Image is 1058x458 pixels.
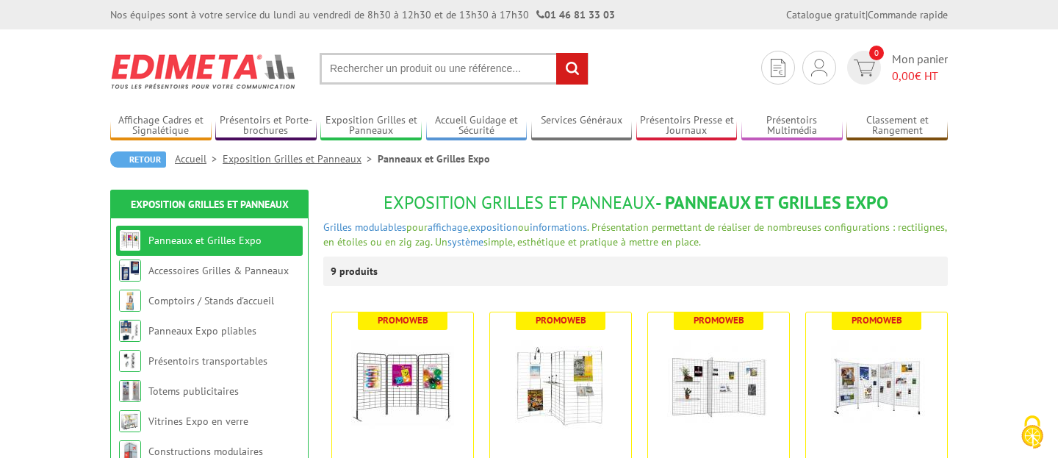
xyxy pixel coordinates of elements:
div: Nos équipes sont à votre service du lundi au vendredi de 8h30 à 12h30 et de 13h30 à 17h30 [110,7,615,22]
button: Cookies (fenêtre modale) [1007,408,1058,458]
div: | [786,7,948,22]
img: Grilles d'exposition robustes métalliques - gris alu - 3 largeurs 70-100-120 cm [667,334,770,437]
a: Accessoires Grilles & Panneaux [148,264,289,277]
img: Vitrines Expo en verre [119,410,141,432]
img: Cookies (fenêtre modale) [1014,414,1051,451]
h1: - Panneaux et Grilles Expo [323,193,948,212]
li: Panneaux et Grilles Expo [378,151,490,166]
strong: 01 46 81 33 03 [536,8,615,21]
img: Edimeta [110,44,298,99]
a: Comptoirs / Stands d'accueil [148,294,274,307]
a: système [447,235,483,248]
a: Panneaux et Grilles Expo [148,234,262,247]
img: Grille d'exposition métallique blanche H 200 x L 100 cm [825,334,928,437]
a: Exposition Grilles et Panneaux [320,114,422,138]
span: 0,00 [892,68,915,83]
a: devis rapide 0 Mon panier 0,00€ HT [843,51,948,85]
a: Retour [110,151,166,168]
span: Exposition Grilles et Panneaux [384,191,655,214]
span: € HT [892,68,948,85]
a: Accueil Guidage et Sécurité [426,114,528,138]
a: Présentoirs et Porte-brochures [215,114,317,138]
a: Panneaux Expo pliables [148,324,256,337]
img: Panneaux et Grilles Expo [119,229,141,251]
img: devis rapide [811,59,827,76]
a: Constructions modulaires [148,445,263,458]
a: Vitrines Expo en verre [148,415,248,428]
img: Grilles Exposition Economiques Noires H 200 x L 100 cm [351,334,454,437]
a: affichage [428,221,468,234]
a: Affichage Cadres et Signalétique [110,114,212,138]
a: Commande rapide [868,8,948,21]
a: Classement et Rangement [846,114,948,138]
img: Totems publicitaires [119,380,141,402]
a: Grilles [323,221,352,234]
a: Services Généraux [531,114,633,138]
span: 0 [869,46,884,60]
a: Exposition Grilles et Panneaux [223,152,378,165]
a: Exposition Grilles et Panneaux [131,198,289,211]
b: Promoweb [852,314,902,326]
a: Accueil [175,152,223,165]
a: Présentoirs Multimédia [741,114,843,138]
span: Mon panier [892,51,948,85]
img: Grille d'exposition métallique Zinguée H 200 x L 100 cm [509,334,612,437]
img: Comptoirs / Stands d'accueil [119,290,141,312]
b: Promoweb [378,314,428,326]
a: informations [530,221,587,234]
img: devis rapide [854,60,875,76]
p: 9 produits [331,257,386,286]
b: Promoweb [694,314,744,326]
img: Panneaux Expo pliables [119,320,141,342]
a: Totems publicitaires [148,384,239,398]
span: pour , ou . Présentation permettant de réaliser de nombreuses configurations : rectilignes, en ét... [323,221,946,248]
a: Catalogue gratuit [786,8,866,21]
a: exposition [470,221,518,234]
a: Présentoirs transportables [148,354,267,368]
img: Présentoirs transportables [119,350,141,372]
b: Promoweb [536,314,586,326]
input: rechercher [556,53,588,85]
img: devis rapide [771,59,785,77]
a: Présentoirs Presse et Journaux [636,114,738,138]
input: Rechercher un produit ou une référence... [320,53,589,85]
img: Accessoires Grilles & Panneaux [119,260,141,282]
a: modulables [355,221,406,234]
